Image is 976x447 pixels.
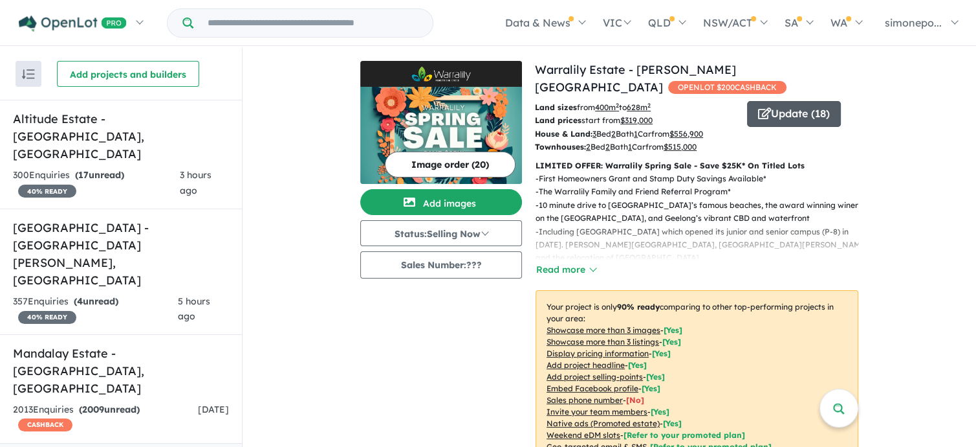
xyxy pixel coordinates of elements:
span: [ Yes ] [652,349,671,358]
button: Image order (20) [385,152,515,178]
u: Embed Facebook profile [547,384,638,393]
u: Add project selling-points [547,372,643,382]
img: Warralily Estate - Armstrong Creek [360,87,522,184]
span: 2009 [82,404,104,415]
u: 2 [605,142,610,152]
span: simonepo... [885,16,942,29]
b: House & Land: [535,129,592,139]
span: [ Yes ] [646,372,665,382]
p: - 10 minute drive to [GEOGRAPHIC_DATA]’s famous beaches, the award winning wineries on the [GEOGR... [536,199,869,225]
u: 628 m [627,102,651,112]
span: 4 [77,295,83,307]
p: - The Warralily Family and Friend Referral Program* [536,185,869,198]
span: [DATE] [198,404,229,415]
p: start from [535,114,737,127]
input: Try estate name, suburb, builder or developer [196,9,430,37]
span: 40 % READY [18,185,76,198]
span: [ Yes ] [651,407,669,417]
a: Warralily Estate - Armstrong Creek LogoWarralily Estate - Armstrong Creek [360,61,522,184]
span: 40 % READY [18,311,76,324]
h5: Mandalay Estate - [GEOGRAPHIC_DATA] , [GEOGRAPHIC_DATA] [13,345,229,397]
u: 1 [634,129,638,139]
img: Warralily Estate - Armstrong Creek Logo [365,66,517,82]
u: Add project headline [547,360,625,370]
sup: 2 [647,102,651,109]
p: - First Homeowners Grant and Stamp Duty Savings Available* [536,172,869,185]
span: [ Yes ] [662,337,681,347]
u: 2 [586,142,591,152]
button: Add projects and builders [57,61,199,87]
button: Update (18) [747,101,841,127]
span: OPENLOT $ 200 CASHBACK [668,81,786,94]
p: Bed Bath Car from [535,128,737,141]
b: Land prices [535,115,581,125]
button: Sales Number:??? [360,251,522,279]
div: 300 Enquir ies [13,168,180,199]
h5: [GEOGRAPHIC_DATA] - [GEOGRAPHIC_DATA][PERSON_NAME] , [GEOGRAPHIC_DATA] [13,219,229,289]
span: [ Yes ] [642,384,660,393]
p: from [535,101,737,114]
strong: ( unread) [74,295,118,307]
b: Land sizes [535,102,577,112]
span: [ Yes ] [664,325,682,335]
u: 400 m [595,102,619,112]
u: Weekend eDM slots [547,430,620,440]
span: [ No ] [626,395,644,405]
strong: ( unread) [79,404,140,415]
div: 2013 Enquir ies [13,402,198,433]
u: 3 [592,129,596,139]
button: Add images [360,189,522,215]
u: $ 319,000 [620,115,653,125]
u: Sales phone number [547,395,623,405]
h5: Altitude Estate - [GEOGRAPHIC_DATA] , [GEOGRAPHIC_DATA] [13,110,229,163]
b: 90 % ready [617,302,660,312]
u: Native ads (Promoted estate) [547,418,660,428]
button: Read more [536,262,596,277]
span: [Yes] [663,418,682,428]
span: CASHBACK [18,418,72,431]
u: 2 [611,129,616,139]
u: Invite your team members [547,407,647,417]
p: - Including [GEOGRAPHIC_DATA] which opened its junior and senior campus (P-8) in [DATE]. [PERSON_... [536,225,869,265]
u: Showcase more than 3 images [547,325,660,335]
sup: 2 [616,102,619,109]
strong: ( unread) [75,169,124,181]
u: Showcase more than 3 listings [547,337,659,347]
u: 1 [628,142,632,152]
div: 357 Enquir ies [13,294,178,325]
b: Townhouses: [535,142,586,152]
span: 5 hours ago [178,295,210,323]
p: Bed Bath Car from [535,141,737,154]
span: 3 hours ago [180,169,211,196]
span: [Refer to your promoted plan] [624,430,745,440]
span: 17 [78,169,89,181]
span: [ Yes ] [628,360,647,370]
u: $ 515,000 [664,142,697,152]
u: $ 556,900 [669,129,703,139]
u: Display pricing information [547,349,649,358]
img: sort.svg [22,69,35,79]
button: Status:Selling Now [360,220,522,246]
img: Openlot PRO Logo White [19,16,127,32]
span: to [619,102,651,112]
a: Warralily Estate - [PERSON_NAME][GEOGRAPHIC_DATA] [535,62,736,95]
p: LIMITED OFFER: Warralily Spring Sale - Save $25K* On Titled Lots [536,159,858,172]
